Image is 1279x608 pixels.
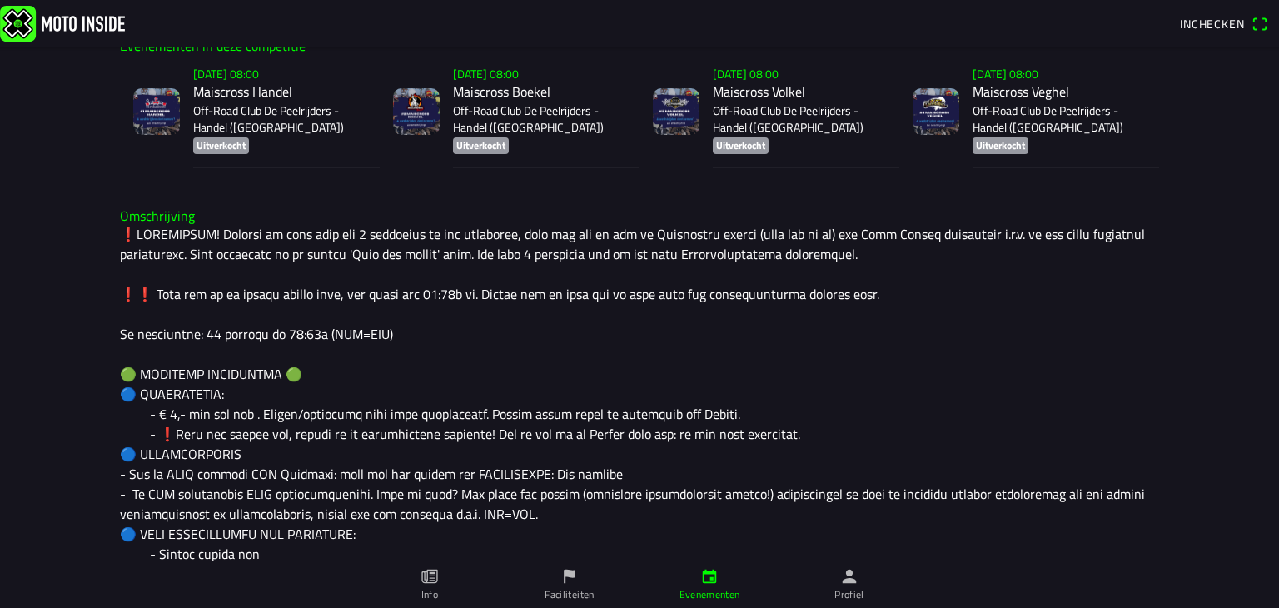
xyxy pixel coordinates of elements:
img: DkLwPULaGbVkRStemYywo81FNPZa4av5zmWGUIEE.png [913,88,959,135]
ion-label: Info [421,587,438,602]
p: Off-Road Club De Peelrijders - Handel ([GEOGRAPHIC_DATA]) [193,102,366,136]
img: Atgn01aKpJiuavn1Yn7apIIZsqygG67BMLBCbdGl.png [393,88,440,135]
ion-label: Faciliteiten [545,587,594,602]
h3: Omschrijving [120,208,1159,224]
ion-icon: person [840,567,858,586]
h2: Maiscross Boekel [453,84,626,100]
ion-icon: paper [421,567,439,586]
p: Off-Road Club De Peelrijders - Handel ([GEOGRAPHIC_DATA]) [453,102,626,136]
ion-text: [DATE] 08:00 [453,65,519,82]
ion-text: [DATE] 08:00 [193,65,259,82]
a: Incheckenqr scanner [1172,9,1276,37]
ion-text: Uitverkocht [976,137,1025,153]
ion-text: Uitverkocht [197,137,246,153]
h2: Maiscross Handel [193,84,366,100]
img: PuzH6saBSyz7oLCA8eJlZlA9Mc5z21Sp6hiKdeAz.png [653,88,699,135]
img: ipqUYoZ42dcvJ6UEXk9wF82wc4zUJluUmoDMYb8j.png [133,88,180,135]
p: Off-Road Club De Peelrijders - Handel ([GEOGRAPHIC_DATA]) [973,102,1146,136]
ion-icon: flag [560,567,579,586]
ion-label: Profiel [834,587,864,602]
ion-text: Uitverkocht [456,137,505,153]
ion-text: [DATE] 08:00 [713,65,779,82]
ion-label: Evenementen [679,587,740,602]
h2: Maiscross Veghel [973,84,1146,100]
p: Off-Road Club De Peelrijders - Handel ([GEOGRAPHIC_DATA]) [713,102,886,136]
h2: Maiscross Volkel [713,84,886,100]
span: Inchecken [1180,15,1245,32]
ion-icon: calendar [700,567,719,586]
ion-text: Uitverkocht [716,137,765,153]
ion-text: [DATE] 08:00 [973,65,1038,82]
